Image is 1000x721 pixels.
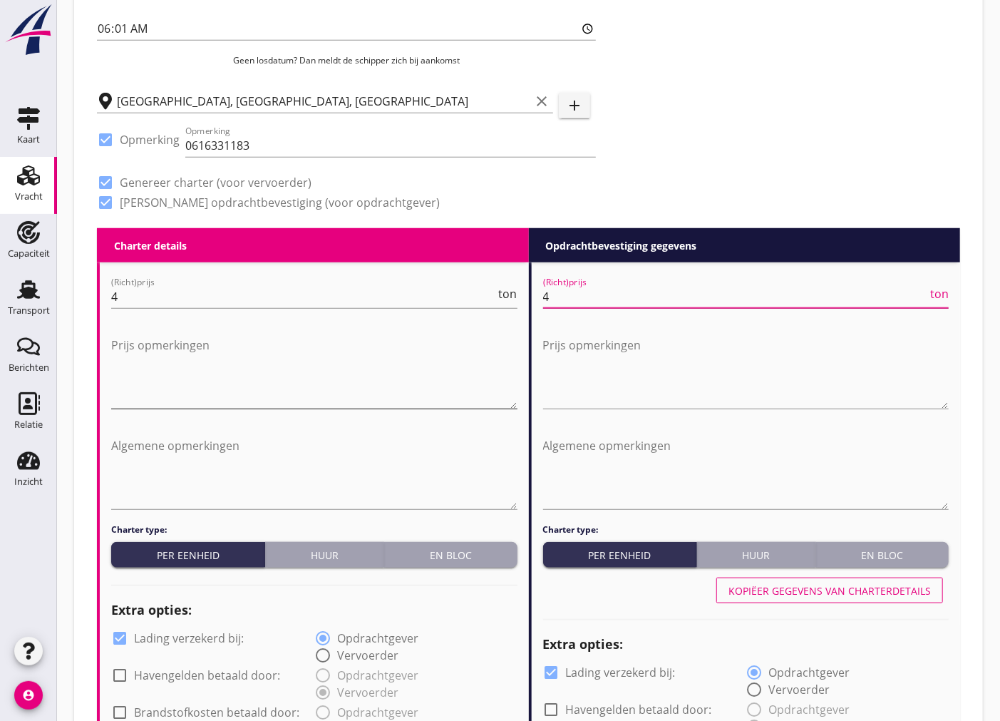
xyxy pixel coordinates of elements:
[14,477,43,486] div: Inzicht
[499,288,517,300] span: ton
[134,668,280,682] label: Havengelden betaald door:
[384,542,517,568] button: En bloc
[768,682,830,697] label: Vervoerder
[111,285,496,308] input: (Richt)prijs
[14,681,43,710] i: account_circle
[533,93,550,110] i: clear
[337,648,398,663] label: Vervoerder
[543,542,697,568] button: Per eenheid
[111,434,517,509] textarea: Algemene opmerkingen
[120,175,311,190] label: Genereer charter (voor vervoerder)
[265,542,384,568] button: Huur
[97,54,596,67] p: Geen losdatum? Dan meldt de schipper zich bij aankomst
[3,4,54,56] img: logo-small.a267ee39.svg
[768,665,850,680] label: Opdrachtgever
[566,665,676,680] label: Lading verzekerd bij:
[185,134,596,157] input: Opmerking
[17,135,40,144] div: Kaart
[543,523,949,536] h4: Charter type:
[15,192,43,201] div: Vracht
[543,635,949,654] h2: Extra opties:
[117,548,259,563] div: Per eenheid
[822,548,943,563] div: En bloc
[816,542,949,568] button: En bloc
[728,583,931,598] div: Kopiëer gegevens van charterdetails
[566,97,583,114] i: add
[14,420,43,429] div: Relatie
[9,363,49,372] div: Berichten
[120,195,440,210] label: [PERSON_NAME] opdrachtbevestiging (voor opdrachtgever)
[8,249,50,258] div: Capaciteit
[543,285,928,308] input: (Richt)prijs
[543,434,949,509] textarea: Algemene opmerkingen
[549,548,691,563] div: Per eenheid
[117,90,530,113] input: Losplaats
[543,334,949,409] textarea: Prijs opmerkingen
[390,548,511,563] div: En bloc
[930,288,949,300] span: ton
[697,542,816,568] button: Huur
[134,631,244,645] label: Lading verzekerd bij:
[134,705,299,720] label: Brandstofkosten betaald door:
[566,702,712,717] label: Havengelden betaald door:
[111,334,517,409] textarea: Prijs opmerkingen
[120,133,180,147] label: Opmerking
[337,631,418,645] label: Opdrachtgever
[8,306,50,315] div: Transport
[111,542,265,568] button: Per eenheid
[271,548,378,563] div: Huur
[111,523,517,536] h4: Charter type:
[703,548,810,563] div: Huur
[111,600,517,620] h2: Extra opties:
[716,578,943,603] button: Kopiëer gegevens van charterdetails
